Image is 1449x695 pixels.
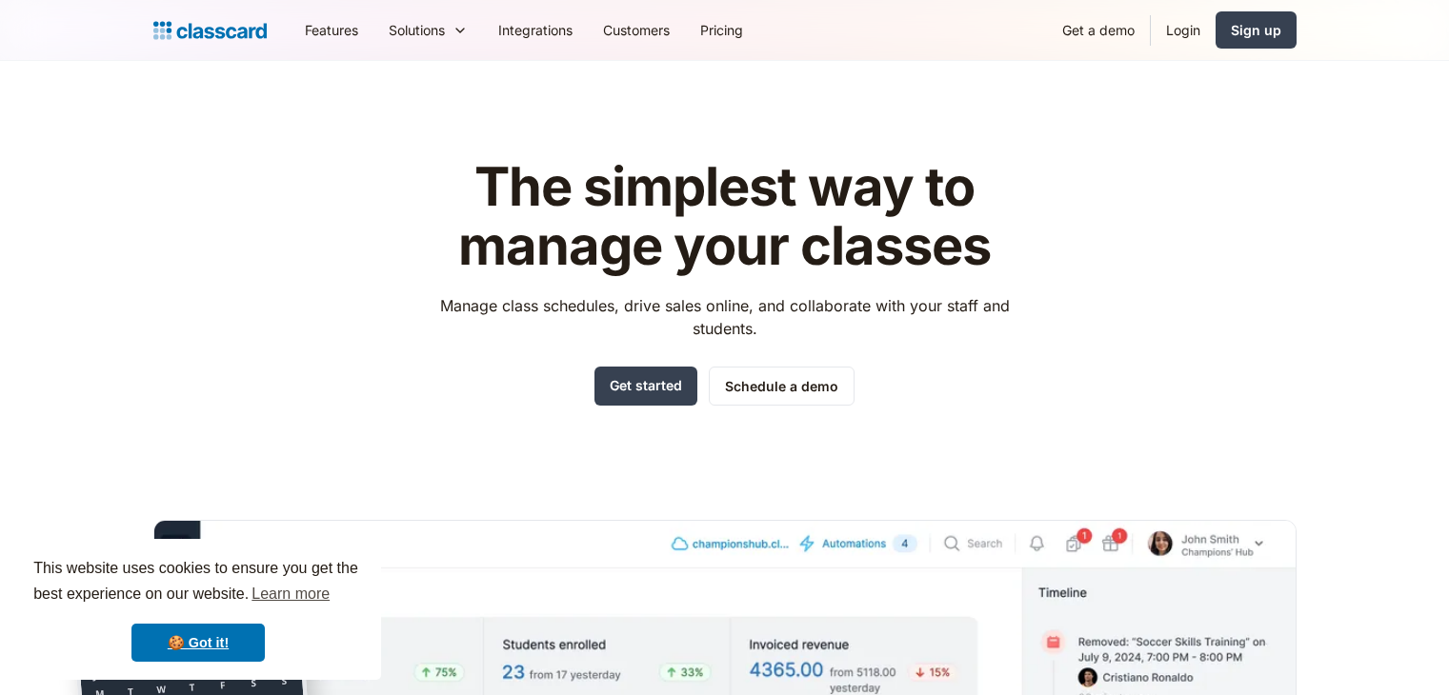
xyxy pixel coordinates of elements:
[594,367,697,406] a: Get started
[249,580,332,608] a: learn more about cookies
[373,9,483,51] div: Solutions
[422,294,1027,340] p: Manage class schedules, drive sales online, and collaborate with your staff and students.
[290,9,373,51] a: Features
[685,9,758,51] a: Pricing
[1151,9,1216,51] a: Login
[389,20,445,40] div: Solutions
[709,367,855,406] a: Schedule a demo
[33,557,363,608] span: This website uses cookies to ensure you get the best experience on our website.
[131,624,265,662] a: dismiss cookie message
[422,158,1027,275] h1: The simplest way to manage your classes
[1231,20,1281,40] div: Sign up
[588,9,685,51] a: Customers
[153,17,267,44] a: Logo
[15,539,381,680] div: cookieconsent
[1216,11,1297,49] a: Sign up
[483,9,588,51] a: Integrations
[1047,9,1150,51] a: Get a demo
